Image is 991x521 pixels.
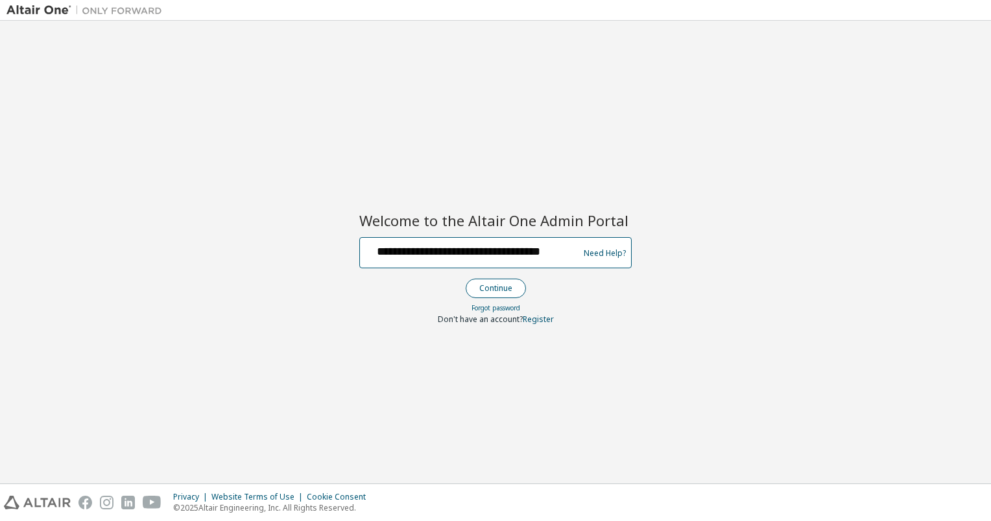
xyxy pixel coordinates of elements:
[173,492,211,502] div: Privacy
[121,496,135,509] img: linkedin.svg
[359,211,632,229] h2: Welcome to the Altair One Admin Portal
[78,496,92,509] img: facebook.svg
[307,492,374,502] div: Cookie Consent
[6,4,169,17] img: Altair One
[143,496,161,509] img: youtube.svg
[438,314,523,325] span: Don't have an account?
[173,502,374,513] p: © 2025 Altair Engineering, Inc. All Rights Reserved.
[100,496,113,509] img: instagram.svg
[472,303,520,312] a: Forgot password
[4,496,71,509] img: altair_logo.svg
[466,279,526,298] button: Continue
[211,492,307,502] div: Website Terms of Use
[584,253,626,253] a: Need Help?
[523,314,554,325] a: Register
